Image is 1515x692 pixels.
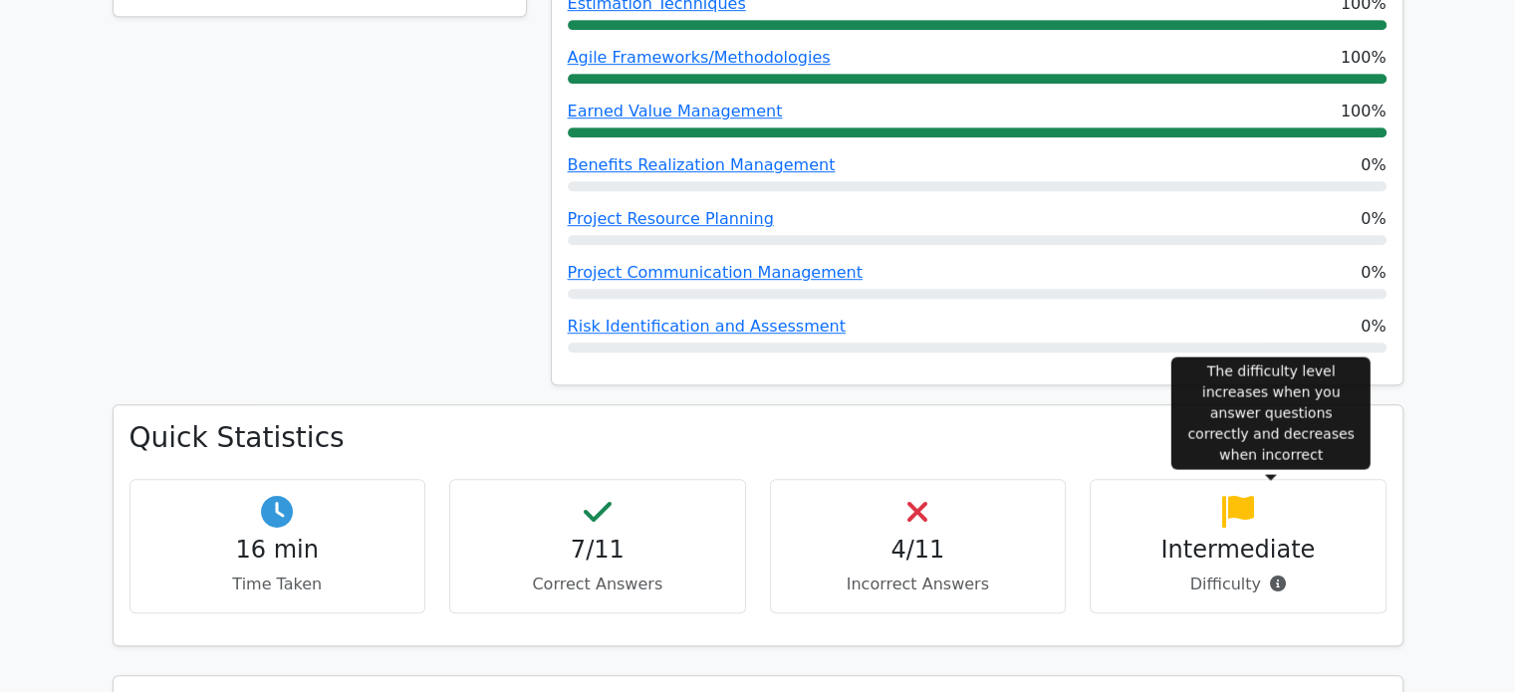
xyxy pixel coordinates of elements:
a: Earned Value Management [568,102,783,120]
a: Benefits Realization Management [568,155,836,174]
span: 0% [1361,153,1386,177]
h4: Intermediate [1107,536,1370,565]
a: Agile Frameworks/Methodologies [568,48,831,67]
h4: 4/11 [787,536,1050,565]
div: The difficulty level increases when you answer questions correctly and decreases when incorrect [1171,356,1371,469]
p: Difficulty [1107,573,1370,596]
span: 0% [1361,261,1386,285]
span: 100% [1341,46,1387,70]
h4: 7/11 [466,536,729,565]
span: 100% [1341,100,1387,123]
a: Project Resource Planning [568,209,774,228]
a: Project Communication Management [568,263,863,282]
p: Incorrect Answers [787,573,1050,596]
p: Correct Answers [466,573,729,596]
a: Risk Identification and Assessment [568,317,846,336]
span: 0% [1361,207,1386,231]
span: 0% [1361,315,1386,339]
h4: 16 min [146,536,409,565]
p: Time Taken [146,573,409,596]
h3: Quick Statistics [129,421,1387,455]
